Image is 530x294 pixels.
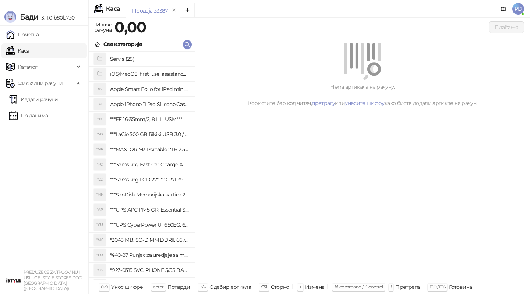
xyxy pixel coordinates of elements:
[94,249,106,261] div: "PU
[106,6,120,12] div: Каса
[312,100,335,106] a: претрагу
[94,128,106,140] div: "5G
[110,98,189,110] h4: Apple iPhone 11 Pro Silicone Case - Black
[18,76,63,91] span: Фискални рачуни
[512,3,524,15] span: PD
[395,282,420,292] div: Претрага
[94,113,106,125] div: "18
[180,3,195,18] button: Add tab
[6,27,39,42] a: Почетна
[94,98,106,110] div: AI
[110,113,189,125] h4: """EF 16-35mm/2, 8 L III USM"""
[209,282,251,292] div: Одабир артикла
[200,284,206,290] span: ↑/↓
[132,7,168,15] div: Продаја 33387
[94,174,106,185] div: "L2
[94,234,106,246] div: "MS
[167,282,190,292] div: Потврди
[489,21,524,33] button: Плаћање
[38,14,74,21] span: 3.11.0-b80b730
[110,159,189,170] h4: """Samsung Fast Car Charge Adapter, brzi auto punja_, boja crna"""
[94,83,106,95] div: AS
[6,43,29,58] a: Каса
[94,144,106,155] div: "MP
[110,279,189,291] h4: "923-0448 SVC,IPHONE,TOURQUE DRIVER KIT .65KGF- CM Šrafciger "
[110,204,189,216] h4: """UPS APC PM5-GR, Essential Surge Arrest,5 utic_nica"""
[345,100,385,106] a: унесите шифру
[153,284,164,290] span: enter
[110,264,189,276] h4: "923-0315 SVC,IPHONE 5/5S BATTERY REMOVAL TRAY Držač za iPhone sa kojim se otvara display
[9,92,58,107] a: Издати рачуни
[305,282,324,292] div: Измена
[24,270,82,291] small: PREDUZEĆE ZA TRGOVINU I USLUGE ISTYLE STORES DOO [GEOGRAPHIC_DATA] ([GEOGRAPHIC_DATA])
[4,11,16,23] img: Logo
[94,189,106,201] div: "MK
[103,40,142,48] div: Све категорије
[6,273,21,288] img: 64x64-companyLogo-77b92cf4-9946-4f36-9751-bf7bb5fd2c7d.png
[391,284,392,290] span: f
[94,279,106,291] div: "SD
[110,128,189,140] h4: """LaCie 500 GB Rikiki USB 3.0 / Ultra Compact & Resistant aluminum / USB 3.0 / 2.5"""""""
[9,108,48,123] a: По данима
[430,284,445,290] span: F10 / F16
[18,60,38,74] span: Каталог
[101,284,107,290] span: 0-9
[169,7,179,14] button: remove
[110,234,189,246] h4: "2048 MB, SO-DIMM DDRII, 667 MHz, Napajanje 1,8 0,1 V, Latencija CL5"
[261,284,267,290] span: ⌫
[110,68,189,80] h4: iOS/MacOS_first_use_assistance (4)
[94,204,106,216] div: "AP
[204,83,521,107] div: Нема артикала на рачуну. Користите бар код читач, или како бисте додали артикле на рачун.
[110,249,189,261] h4: "440-87 Punjac za uredjaje sa micro USB portom 4/1, Stand."
[110,53,189,65] h4: Servis (28)
[498,3,509,15] a: Документација
[110,83,189,95] h4: Apple Smart Folio for iPad mini (A17 Pro) - Sage
[271,282,289,292] div: Сторно
[334,284,383,290] span: ⌘ command / ⌃ control
[110,189,189,201] h4: """SanDisk Memorijska kartica 256GB microSDXC sa SD adapterom SDSQXA1-256G-GN6MA - Extreme PLUS, ...
[449,282,472,292] div: Готовина
[110,144,189,155] h4: """MAXTOR M3 Portable 2TB 2.5"""" crni eksterni hard disk HX-M201TCB/GM"""
[89,52,195,280] div: grid
[94,159,106,170] div: "FC
[111,282,143,292] div: Унос шифре
[299,284,301,290] span: +
[110,219,189,231] h4: """UPS CyberPower UT650EG, 650VA/360W , line-int., s_uko, desktop"""
[94,264,106,276] div: "S5
[110,174,189,185] h4: """Samsung LCD 27"""" C27F390FHUXEN"""
[94,219,106,231] div: "CU
[20,13,38,21] span: Бади
[93,20,113,35] div: Износ рачуна
[114,18,146,36] strong: 0,00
